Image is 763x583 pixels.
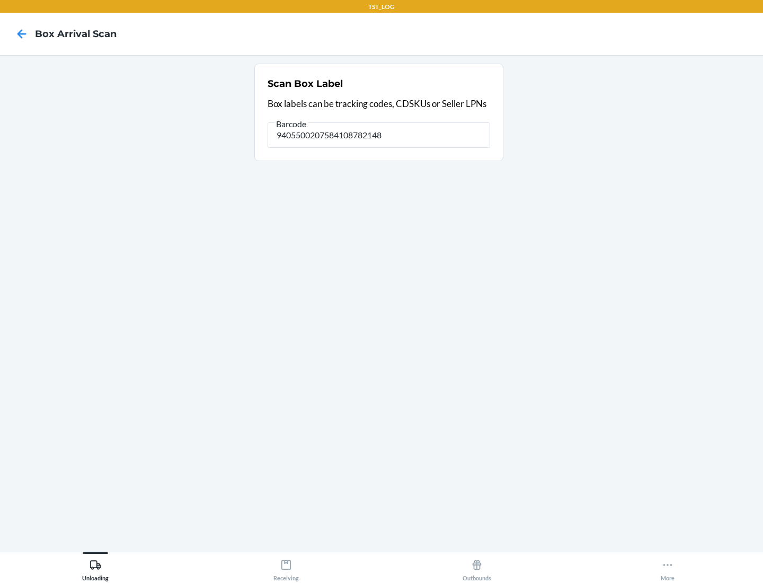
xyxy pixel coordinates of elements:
[191,552,381,581] button: Receiving
[661,555,675,581] div: More
[381,552,572,581] button: Outbounds
[268,122,490,148] input: Barcode
[268,97,490,111] p: Box labels can be tracking codes, CDSKUs or Seller LPNs
[572,552,763,581] button: More
[35,27,117,41] h4: Box Arrival Scan
[463,555,491,581] div: Outbounds
[368,2,395,12] p: TST_LOG
[273,555,299,581] div: Receiving
[82,555,109,581] div: Unloading
[274,119,308,129] span: Barcode
[268,77,343,91] h2: Scan Box Label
